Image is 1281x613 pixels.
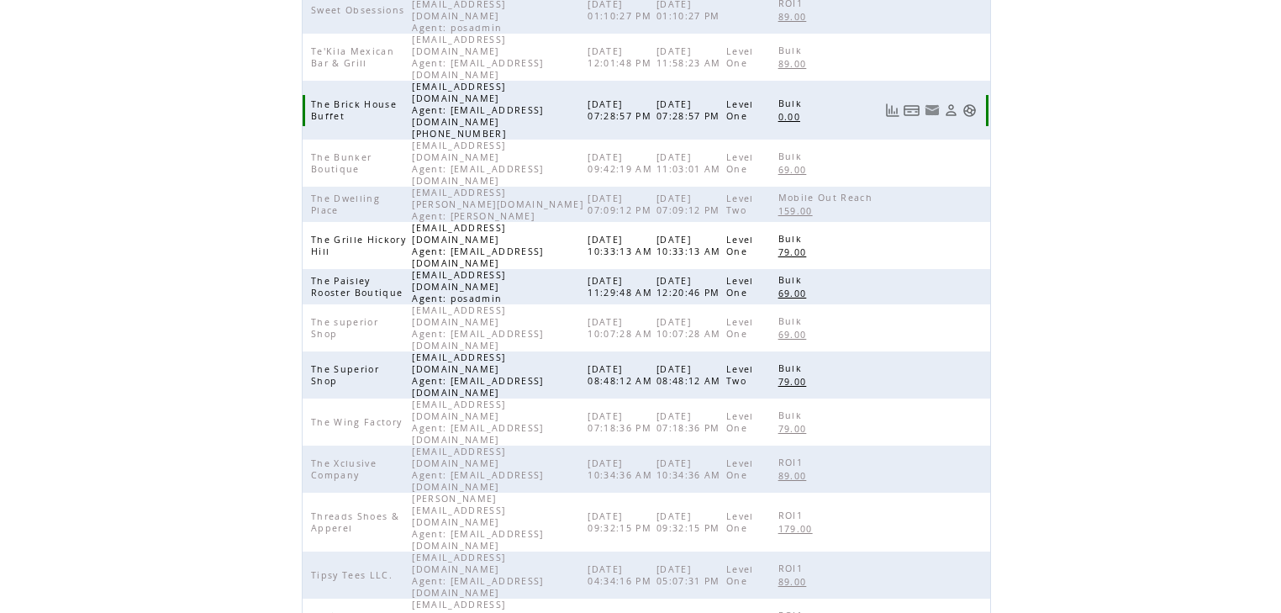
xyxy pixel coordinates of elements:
[311,4,409,16] span: Sweet Obsessions
[311,316,378,340] span: The superior Shop
[778,468,815,483] a: 89.00
[726,363,754,387] span: Level Two
[726,98,754,122] span: Level One
[778,362,806,374] span: Bulk
[726,275,754,299] span: Level One
[778,423,811,435] span: 79.00
[311,151,372,175] span: The Bunker Boutique
[588,275,656,299] span: [DATE] 11:29:48 AM
[588,363,656,387] span: [DATE] 08:48:12 AM
[412,399,543,446] span: [EMAIL_ADDRESS][DOMAIN_NAME] Agent: [EMAIL_ADDRESS][DOMAIN_NAME]
[944,103,958,118] a: View Profile
[778,421,815,436] a: 79.00
[412,34,543,81] span: [EMAIL_ADDRESS][DOMAIN_NAME] Agent: [EMAIL_ADDRESS][DOMAIN_NAME]
[778,376,811,388] span: 79.00
[778,9,815,24] a: 89.00
[412,552,543,599] span: [EMAIL_ADDRESS][DOMAIN_NAME] Agent: [EMAIL_ADDRESS][DOMAIN_NAME]
[778,521,821,536] a: 179.00
[778,523,817,535] span: 179.00
[726,457,754,481] span: Level One
[412,351,543,399] span: [EMAIL_ADDRESS][DOMAIN_NAME] Agent: [EMAIL_ADDRESS][DOMAIN_NAME]
[311,98,397,122] span: The Brick House Buffet
[311,234,406,257] span: The Grille Hickory Hill
[778,109,809,124] a: 0.00
[588,234,656,257] span: [DATE] 10:33:13 AM
[726,193,754,216] span: Level Two
[778,327,815,341] a: 69.00
[778,457,807,468] span: ROI1
[778,56,815,71] a: 89.00
[311,510,399,534] span: Threads Shoes & Apperel
[726,151,754,175] span: Level One
[412,140,543,187] span: [EMAIL_ADDRESS][DOMAIN_NAME] Agent: [EMAIL_ADDRESS][DOMAIN_NAME]
[778,329,811,341] span: 69.00
[412,446,543,493] span: [EMAIL_ADDRESS][DOMAIN_NAME] Agent: [EMAIL_ADDRESS][DOMAIN_NAME]
[962,103,977,118] a: Support
[778,245,815,259] a: 79.00
[778,510,807,521] span: ROI1
[778,288,811,299] span: 69.00
[778,111,804,123] span: 0.00
[726,316,754,340] span: Level One
[588,151,656,175] span: [DATE] 09:42:19 AM
[412,493,543,552] span: [PERSON_NAME][EMAIL_ADDRESS][DOMAIN_NAME] Agent: [EMAIL_ADDRESS][DOMAIN_NAME]
[412,187,583,222] span: [EMAIL_ADDRESS][PERSON_NAME][DOMAIN_NAME] Agent: [PERSON_NAME]
[656,193,725,216] span: [DATE] 07:09:12 PM
[885,103,899,118] a: View Usage
[778,58,811,70] span: 89.00
[778,286,815,300] a: 69.00
[778,203,821,218] a: 159.00
[588,316,656,340] span: [DATE] 10:07:28 AM
[656,363,725,387] span: [DATE] 08:48:12 AM
[588,45,656,69] span: [DATE] 12:01:48 PM
[778,164,811,176] span: 69.00
[656,410,725,434] span: [DATE] 07:18:36 PM
[904,103,920,118] a: View Bills
[412,269,506,304] span: [EMAIL_ADDRESS][DOMAIN_NAME] Agent: posadmin
[656,275,725,299] span: [DATE] 12:20:46 PM
[778,410,806,421] span: Bulk
[778,233,806,245] span: Bulk
[778,274,806,286] span: Bulk
[778,574,815,589] a: 89.00
[726,45,754,69] span: Level One
[778,45,806,56] span: Bulk
[778,151,806,162] span: Bulk
[656,457,725,481] span: [DATE] 10:34:36 AM
[778,470,811,482] span: 89.00
[778,192,877,203] span: Mobile Out Reach
[778,205,817,217] span: 159.00
[778,315,806,327] span: Bulk
[726,563,754,587] span: Level One
[778,11,811,23] span: 89.00
[588,410,656,434] span: [DATE] 07:18:36 PM
[778,576,811,588] span: 89.00
[656,45,725,69] span: [DATE] 11:58:23 AM
[311,193,380,216] span: The Dwelling Place
[656,510,725,534] span: [DATE] 09:32:15 PM
[778,98,806,109] span: Bulk
[311,45,394,69] span: Te'Kila Mexican Bar & Grill
[588,457,656,481] span: [DATE] 10:34:36 AM
[656,151,725,175] span: [DATE] 11:03:01 AM
[656,234,725,257] span: [DATE] 10:33:13 AM
[412,81,543,140] span: [EMAIL_ADDRESS][DOMAIN_NAME] Agent: [EMAIL_ADDRESS][DOMAIN_NAME] [PHONE_NUMBER]
[778,563,807,574] span: ROI1
[656,98,725,122] span: [DATE] 07:28:57 PM
[311,457,377,481] span: The Xclusive Company
[778,246,811,258] span: 79.00
[726,510,754,534] span: Level One
[412,304,543,351] span: [EMAIL_ADDRESS][DOMAIN_NAME] Agent: [EMAIL_ADDRESS][DOMAIN_NAME]
[656,316,725,340] span: [DATE] 10:07:28 AM
[778,162,815,177] a: 69.00
[588,98,656,122] span: [DATE] 07:28:57 PM
[588,510,656,534] span: [DATE] 09:32:15 PM
[726,410,754,434] span: Level One
[412,222,543,269] span: [EMAIL_ADDRESS][DOMAIN_NAME] Agent: [EMAIL_ADDRESS][DOMAIN_NAME]
[311,275,407,299] span: The Paisley Rooster Boutique
[311,363,379,387] span: The Superior Shop
[311,569,397,581] span: Tipsy Tees LLC.
[778,374,815,388] a: 79.00
[311,416,406,428] span: The Wing Factory
[925,103,940,118] a: Resend welcome email to this user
